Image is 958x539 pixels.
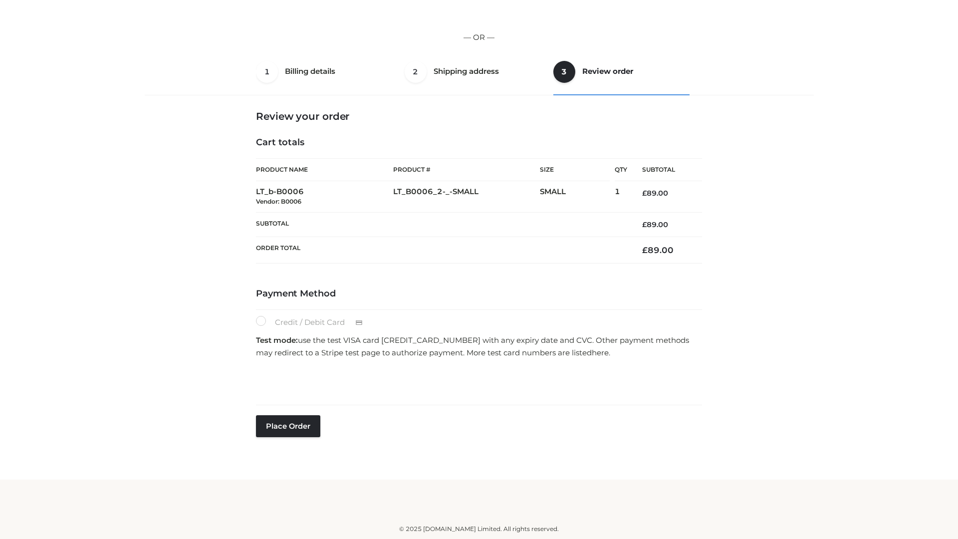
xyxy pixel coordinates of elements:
button: Place order [256,415,320,437]
th: Subtotal [627,159,702,181]
span: £ [642,220,647,229]
span: £ [642,189,647,198]
th: Subtotal [256,212,627,237]
iframe: Secure payment input frame [254,362,700,399]
td: LT_B0006_2-_-SMALL [393,181,540,213]
strong: Test mode: [256,335,298,345]
h3: Review your order [256,110,702,122]
td: SMALL [540,181,615,213]
h4: Cart totals [256,137,702,148]
th: Qty [615,158,627,181]
th: Size [540,159,610,181]
bdi: 89.00 [642,245,674,255]
a: here [592,348,609,357]
img: Credit / Debit Card [350,317,368,329]
bdi: 89.00 [642,189,668,198]
bdi: 89.00 [642,220,668,229]
td: 1 [615,181,627,213]
p: use the test VISA card [CREDIT_CARD_NUMBER] with any expiry date and CVC. Other payment methods m... [256,334,702,359]
td: LT_b-B0006 [256,181,393,213]
th: Order Total [256,237,627,264]
small: Vendor: B0006 [256,198,301,205]
div: © 2025 [DOMAIN_NAME] Limited. All rights reserved. [148,524,810,534]
span: £ [642,245,648,255]
h4: Payment Method [256,288,702,299]
th: Product # [393,158,540,181]
th: Product Name [256,158,393,181]
p: — OR — [148,31,810,44]
label: Credit / Debit Card [256,316,373,329]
